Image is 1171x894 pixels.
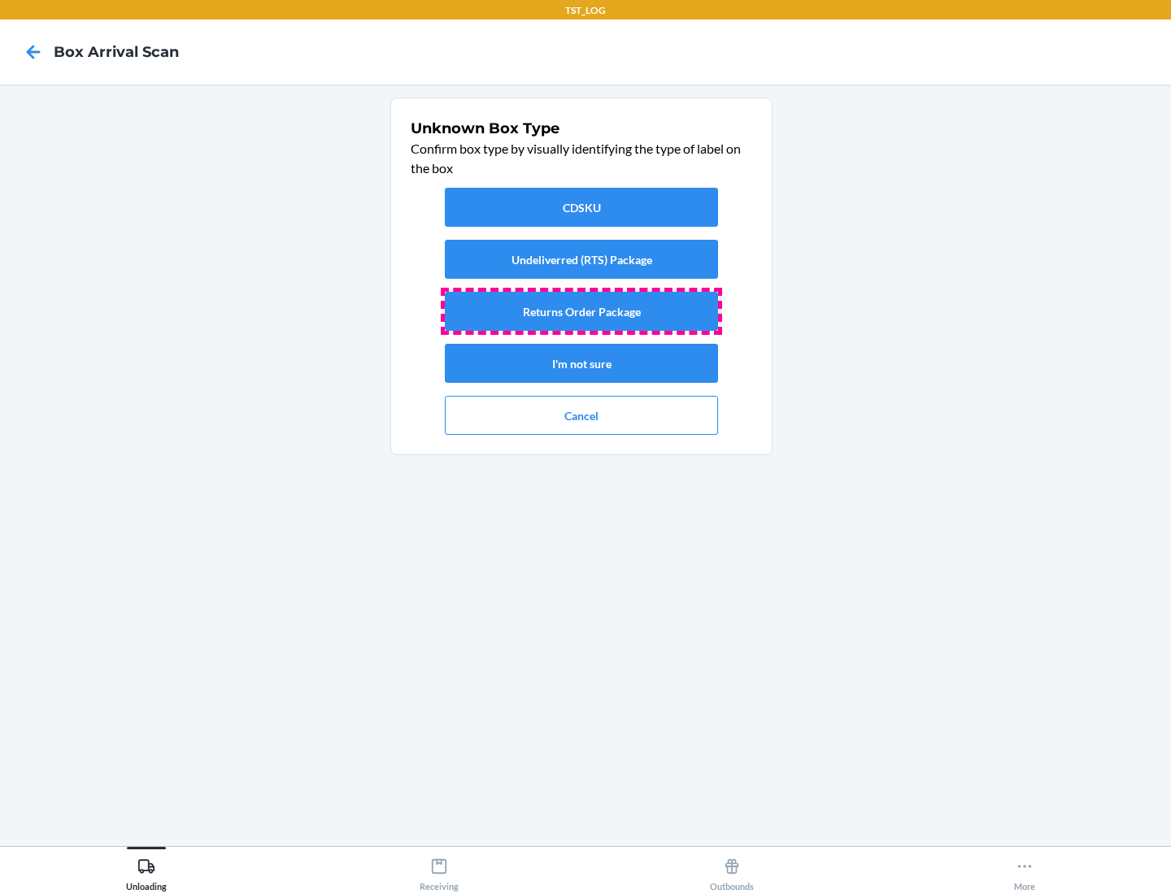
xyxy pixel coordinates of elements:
[126,851,167,892] div: Unloading
[445,292,718,331] button: Returns Order Package
[585,847,878,892] button: Outbounds
[445,240,718,279] button: Undeliverred (RTS) Package
[878,847,1171,892] button: More
[1014,851,1035,892] div: More
[445,344,718,383] button: I'm not sure
[411,139,752,178] p: Confirm box type by visually identifying the type of label on the box
[565,3,606,18] p: TST_LOG
[710,851,754,892] div: Outbounds
[54,41,179,63] h4: Box Arrival Scan
[411,118,752,139] h1: Unknown Box Type
[293,847,585,892] button: Receiving
[445,396,718,435] button: Cancel
[445,188,718,227] button: CDSKU
[420,851,459,892] div: Receiving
